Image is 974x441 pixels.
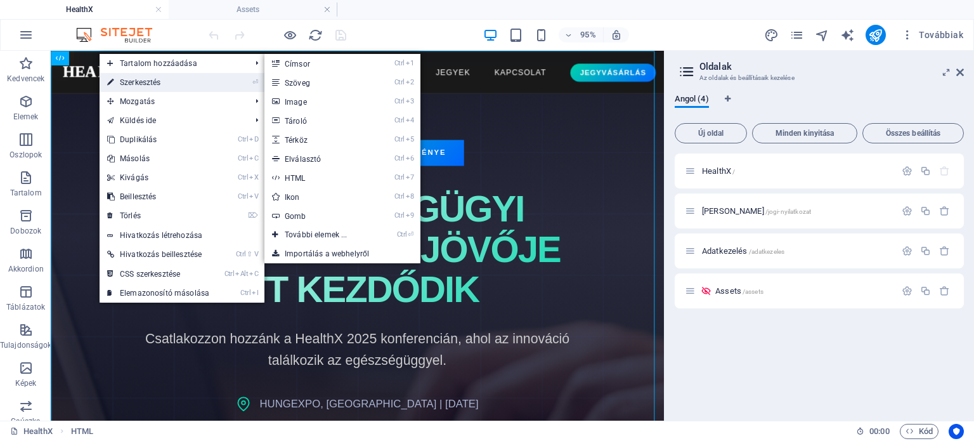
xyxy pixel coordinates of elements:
i: ⇧ [247,250,252,258]
p: Oszlopok [10,150,42,160]
i: Oldalak (Ctrl+Alt+S) [789,28,804,43]
h2: Oldalak [699,61,964,72]
i: D [249,135,258,143]
div: Eltávolítás [939,246,950,256]
a: Ctrl3Image [264,92,373,111]
button: Usercentrics [949,424,964,439]
div: Eltávolítás [939,286,950,296]
p: Képek [15,378,37,388]
i: Ctrl [394,192,405,201]
i: Ctrl [238,135,248,143]
a: Ctrl4Tároló [264,111,373,130]
i: V [249,192,258,201]
div: Megkettőzés [920,286,931,296]
p: Dobozok [10,226,41,236]
button: 95% [559,27,604,43]
i: Tervezés (Ctrl+Alt+Y) [764,28,779,43]
i: 9 [406,211,414,220]
i: 3 [406,97,414,105]
button: navigator [815,27,830,43]
p: Akkordion [8,264,44,274]
span: 00 00 [869,424,889,439]
i: Ctrl [238,192,248,201]
h6: 95% [578,27,598,43]
a: CtrlXKivágás [100,168,217,187]
i: Weboldal újratöltése [308,28,323,43]
i: Ctrl [240,289,250,297]
i: Ctrl [394,173,405,181]
div: Megkettőzés [920,246,931,256]
a: Ctrl⏎További elemek ... [264,225,373,244]
i: 2 [406,78,414,86]
span: Új oldal [680,129,741,137]
p: Kedvencek [7,74,44,84]
div: Nyelv fülek [675,94,964,118]
i: ⏎ [408,230,413,239]
a: ⌦Törlés [100,206,217,225]
i: C [249,154,258,162]
i: 4 [406,116,414,124]
span: Tartalom hozzáadása [100,54,245,73]
p: Táblázatok [6,302,45,312]
span: Kattintson az oldal megnyitásához [702,166,735,176]
a: CtrlDDuplikálás [100,130,217,149]
h3: Az oldalak és beállításaik kezelése [699,72,938,84]
button: Továbbiak [896,25,968,45]
i: 5 [406,135,414,143]
img: Editor Logo [73,27,168,43]
i: X [249,173,258,181]
a: CtrlCMásolás [100,149,217,168]
span: Minden kinyitása [758,129,852,137]
i: Ctrl [394,135,405,143]
div: Assets/assets [711,287,895,295]
button: text_generator [840,27,855,43]
div: HealthX/ [698,167,895,175]
i: Ctrl [394,59,405,67]
i: Közzététel [868,28,883,43]
span: Összes beállítás [868,129,958,137]
span: Kattintson az oldal megnyitásához [702,206,811,216]
span: Kód [906,424,933,439]
a: Importálás a webhelyről [264,244,420,263]
i: Ctrl [238,173,248,181]
i: C [249,270,258,278]
button: design [764,27,779,43]
span: Assets [715,286,763,296]
a: Ctrl9Gomb [264,206,373,225]
span: Kattintson az oldal megnyitásához [702,246,784,256]
span: : [878,426,880,436]
a: CtrlIElemazonosító másolása [100,284,217,303]
i: Ctrl [394,116,405,124]
a: Ctrl7HTML [264,168,373,187]
button: Összes beállítás [862,123,964,143]
i: AI Writer [840,28,855,43]
h6: Munkamenet idő [856,424,890,439]
i: Navigátor [815,28,829,43]
a: Ctrl1Címsor [264,54,373,73]
i: Alt [235,270,248,278]
a: Ctrl2Szöveg [264,73,373,92]
p: Elemek [13,112,39,122]
i: V [254,250,258,258]
i: ⌦ [248,211,258,220]
a: CtrlAltCCSS szerkesztése [100,265,217,284]
a: Küldés ide [100,111,245,130]
span: Mozgatás [100,92,245,111]
div: Eltávolítás [939,206,950,216]
div: Beállítások [902,286,912,296]
div: Beállítások [902,206,912,216]
i: Ctrl [394,154,405,162]
i: ⏎ [252,78,258,86]
i: 8 [406,192,414,201]
span: /jogi-nyilatkozat [765,208,811,215]
i: Ctrl [394,211,405,220]
a: ⏎Szerkesztés [100,73,217,92]
i: Ctrl [236,250,246,258]
i: Átméretezés esetén automatikusan beállítja a nagyítási szintet a választott eszköznek megfelelően. [611,29,622,41]
button: Minden kinyitása [752,123,857,143]
div: Megkettőzés [920,206,931,216]
button: Kód [900,424,938,439]
i: 7 [406,173,414,181]
i: 1 [406,59,414,67]
i: Ctrl [397,230,407,239]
